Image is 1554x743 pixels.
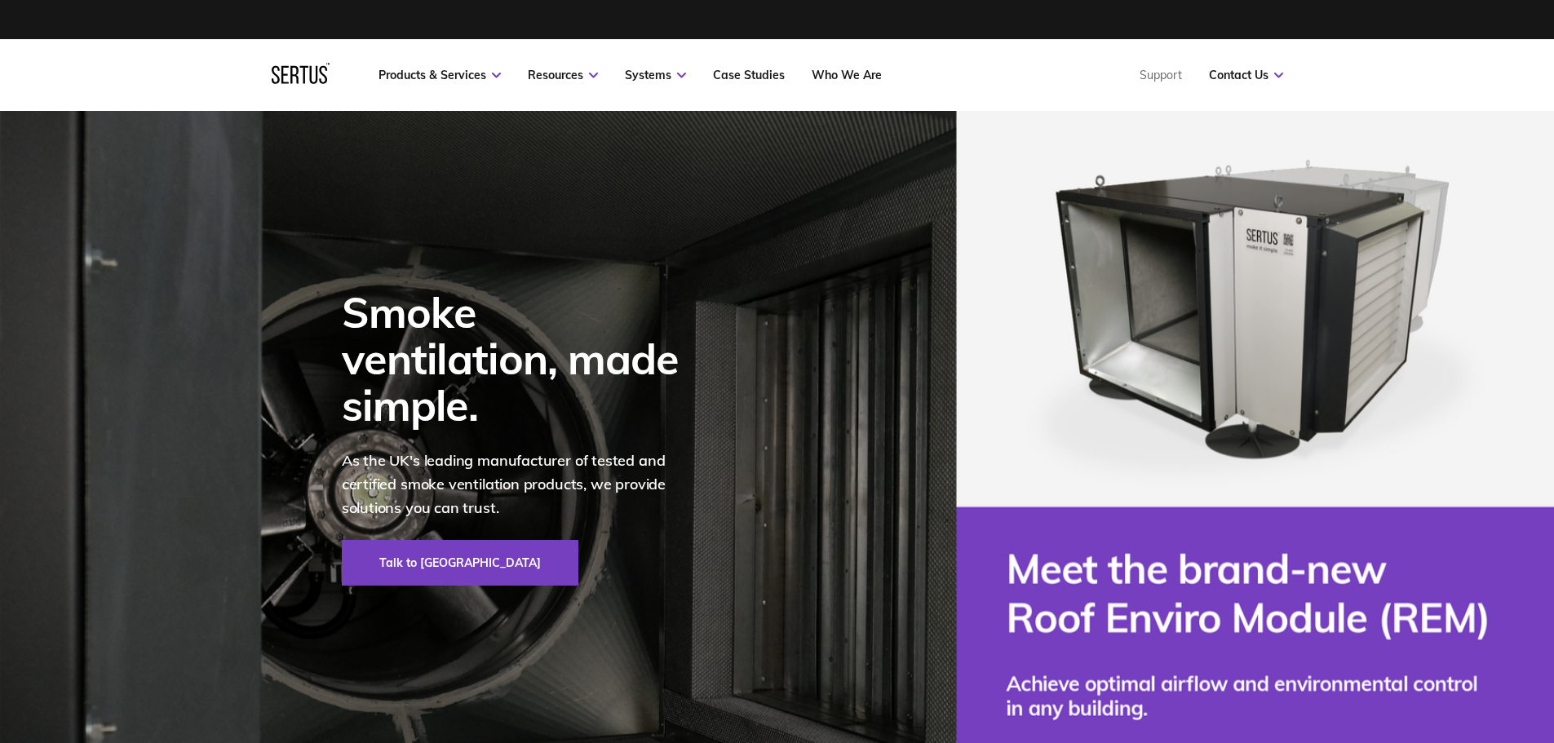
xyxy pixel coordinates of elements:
[528,68,598,82] a: Resources
[342,540,578,586] a: Talk to [GEOGRAPHIC_DATA]
[342,449,701,520] p: As the UK's leading manufacturer of tested and certified smoke ventilation products, we provide s...
[1209,68,1283,82] a: Contact Us
[713,68,785,82] a: Case Studies
[625,68,686,82] a: Systems
[379,68,501,82] a: Products & Services
[342,289,701,429] div: Smoke ventilation, made simple.
[812,68,882,82] a: Who We Are
[1140,68,1182,82] a: Support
